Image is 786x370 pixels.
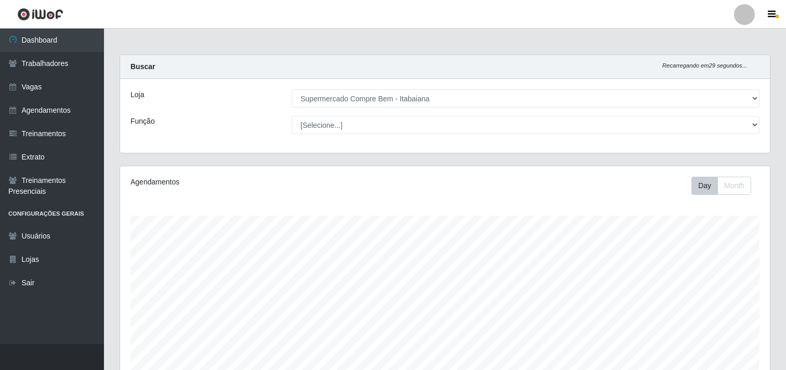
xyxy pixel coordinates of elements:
div: First group [691,177,751,195]
label: Loja [130,89,144,100]
div: Agendamentos [130,177,384,188]
div: Toolbar with button groups [691,177,759,195]
img: CoreUI Logo [17,8,63,21]
button: Day [691,177,718,195]
button: Month [717,177,751,195]
i: Recarregando em 29 segundos... [662,62,747,69]
strong: Buscar [130,62,155,71]
label: Função [130,116,155,127]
